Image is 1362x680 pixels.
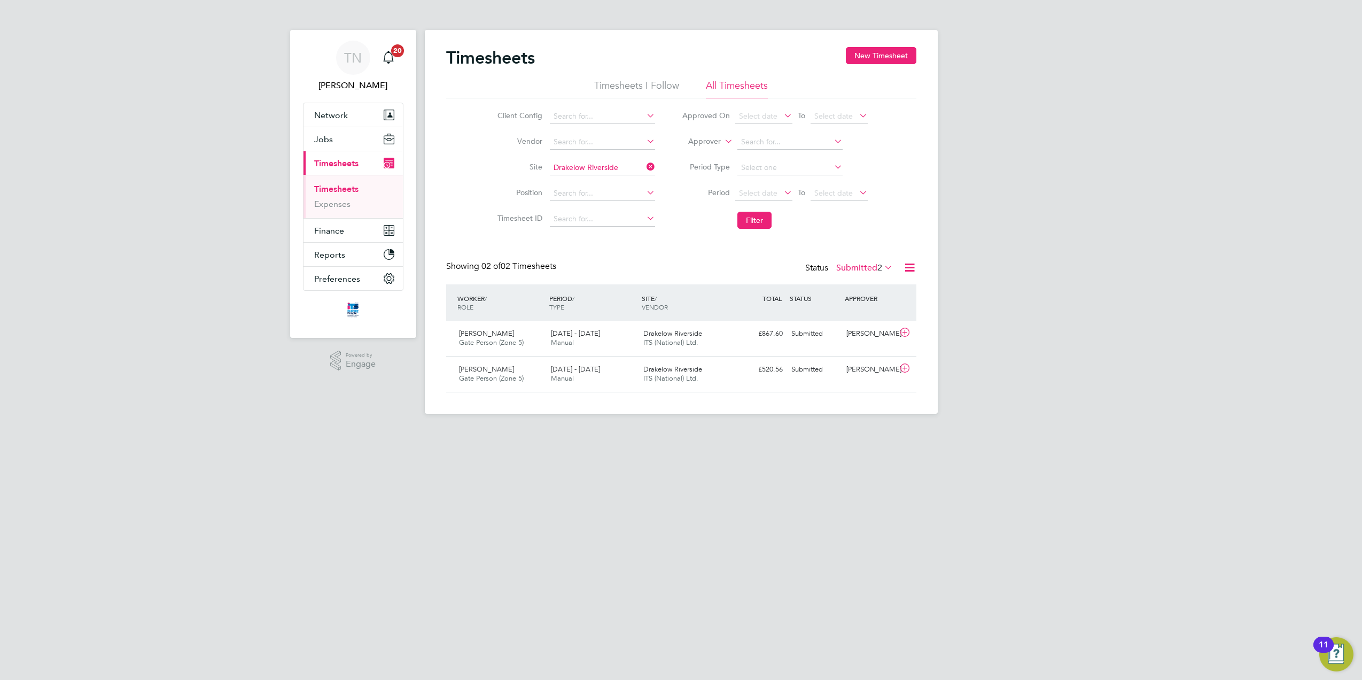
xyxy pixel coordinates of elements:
[391,44,404,57] span: 20
[737,212,772,229] button: Filter
[303,127,403,151] button: Jobs
[550,109,655,124] input: Search for...
[314,250,345,260] span: Reports
[706,79,768,98] li: All Timesheets
[494,111,542,120] label: Client Config
[1319,645,1328,659] div: 11
[485,294,487,303] span: /
[639,289,731,316] div: SITE
[459,329,514,338] span: [PERSON_NAME]
[303,302,403,319] a: Go to home page
[731,325,787,343] div: £867.60
[739,188,777,198] span: Select date
[682,162,730,172] label: Period Type
[303,79,403,92] span: Tom Newton
[795,186,808,199] span: To
[655,294,657,303] span: /
[594,79,679,98] li: Timesheets I Follow
[346,360,376,369] span: Engage
[643,329,702,338] span: Drakelow Riverside
[550,186,655,201] input: Search for...
[494,188,542,197] label: Position
[731,361,787,378] div: £520.56
[1319,637,1353,671] button: Open Resource Center, 11 new notifications
[814,111,853,121] span: Select date
[481,261,501,272] span: 02 of
[457,303,473,311] span: ROLE
[842,325,898,343] div: [PERSON_NAME]
[549,303,564,311] span: TYPE
[836,262,893,273] label: Submitted
[446,47,535,68] h2: Timesheets
[314,199,351,209] a: Expenses
[494,136,542,146] label: Vendor
[682,188,730,197] label: Period
[303,103,403,127] button: Network
[303,267,403,290] button: Preferences
[787,289,843,308] div: STATUS
[346,351,376,360] span: Powered by
[314,274,360,284] span: Preferences
[314,158,359,168] span: Timesheets
[643,365,702,374] span: Drakelow Riverside
[459,338,524,347] span: Gate Person (Zone 5)
[550,160,655,175] input: Search for...
[547,289,639,316] div: PERIOD
[762,294,782,303] span: TOTAL
[290,30,416,338] nav: Main navigation
[551,374,574,383] span: Manual
[550,212,655,227] input: Search for...
[459,365,514,374] span: [PERSON_NAME]
[303,243,403,266] button: Reports
[643,374,698,383] span: ITS (National) Ltd.
[682,111,730,120] label: Approved On
[314,134,333,144] span: Jobs
[303,219,403,242] button: Finance
[314,184,359,194] a: Timesheets
[737,160,843,175] input: Select one
[344,51,362,65] span: TN
[303,41,403,92] a: TN[PERSON_NAME]
[643,338,698,347] span: ITS (National) Ltd.
[739,111,777,121] span: Select date
[787,361,843,378] div: Submitted
[494,162,542,172] label: Site
[551,365,600,374] span: [DATE] - [DATE]
[551,329,600,338] span: [DATE] - [DATE]
[481,261,556,272] span: 02 Timesheets
[737,135,843,150] input: Search for...
[345,302,360,319] img: itsconstruction-logo-retina.png
[494,213,542,223] label: Timesheet ID
[455,289,547,316] div: WORKER
[303,151,403,175] button: Timesheets
[378,41,399,75] a: 20
[877,262,882,273] span: 2
[551,338,574,347] span: Manual
[572,294,574,303] span: /
[805,261,895,276] div: Status
[846,47,916,64] button: New Timesheet
[642,303,668,311] span: VENDOR
[842,361,898,378] div: [PERSON_NAME]
[795,109,808,122] span: To
[330,351,376,371] a: Powered byEngage
[673,136,721,147] label: Approver
[550,135,655,150] input: Search for...
[842,289,898,308] div: APPROVER
[446,261,558,272] div: Showing
[303,175,403,218] div: Timesheets
[787,325,843,343] div: Submitted
[314,110,348,120] span: Network
[459,374,524,383] span: Gate Person (Zone 5)
[314,226,344,236] span: Finance
[814,188,853,198] span: Select date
